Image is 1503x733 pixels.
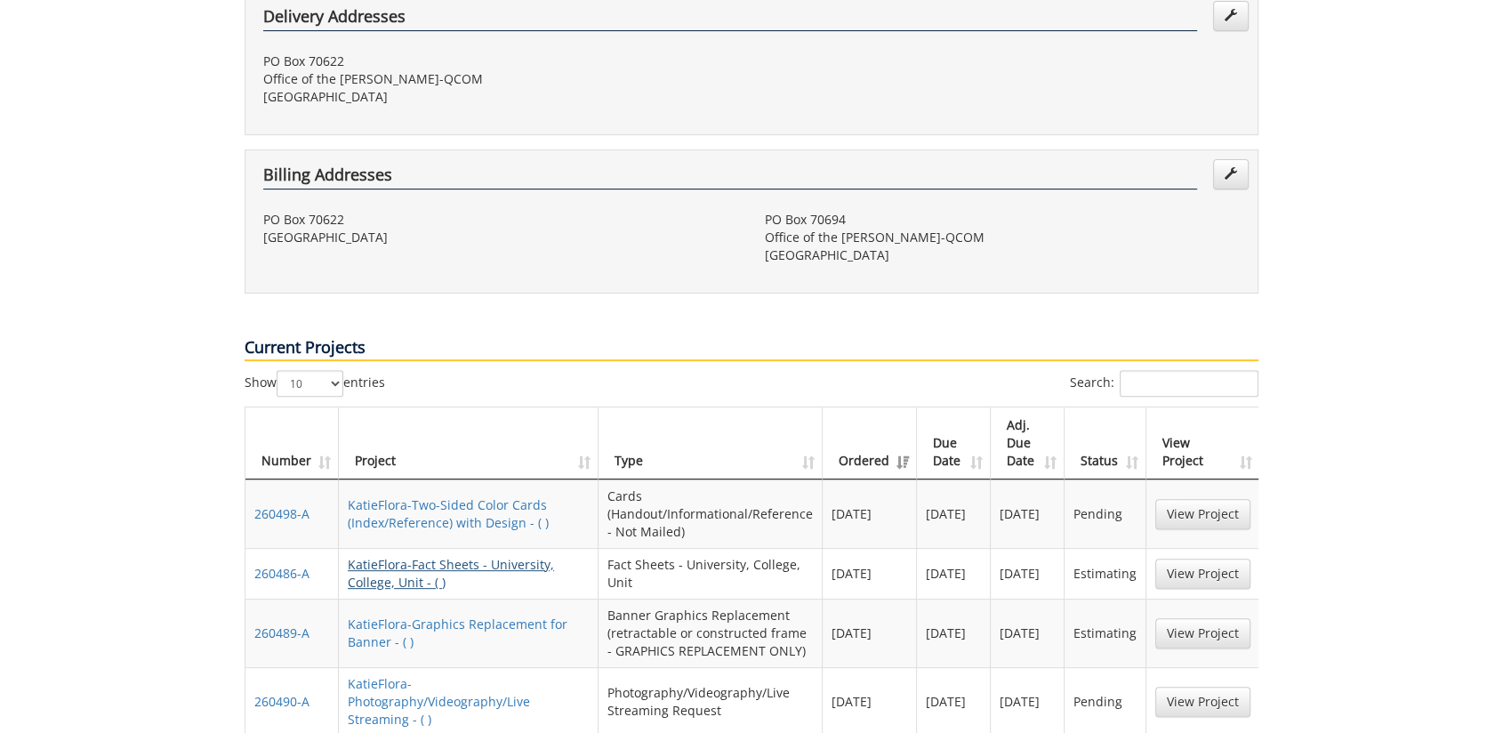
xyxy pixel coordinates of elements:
[263,166,1197,189] h4: Billing Addresses
[263,8,1197,31] h4: Delivery Addresses
[245,370,385,397] label: Show entries
[599,479,823,548] td: Cards (Handout/Informational/Reference - Not Mailed)
[991,599,1065,667] td: [DATE]
[765,211,1240,229] p: PO Box 70694
[263,70,738,88] p: Office of the [PERSON_NAME]-QCOM
[1065,407,1146,479] th: Status: activate to sort column ascending
[765,229,1240,246] p: Office of the [PERSON_NAME]-QCOM
[245,336,1258,361] p: Current Projects
[254,505,309,522] a: 260498-A
[1065,599,1146,667] td: Estimating
[1070,370,1258,397] label: Search:
[823,599,917,667] td: [DATE]
[277,370,343,397] select: Showentries
[917,407,991,479] th: Due Date: activate to sort column ascending
[917,548,991,599] td: [DATE]
[991,548,1065,599] td: [DATE]
[1213,159,1249,189] a: Edit Addresses
[263,52,738,70] p: PO Box 70622
[599,548,823,599] td: Fact Sheets - University, College, Unit
[348,616,567,650] a: KatieFlora-Graphics Replacement for Banner - ( )
[254,693,309,710] a: 260490-A
[991,479,1065,548] td: [DATE]
[348,675,530,728] a: KatieFlora-Photography/Videography/Live Streaming - ( )
[823,479,917,548] td: [DATE]
[823,548,917,599] td: [DATE]
[1155,618,1250,648] a: View Project
[254,624,309,641] a: 260489-A
[1155,559,1250,589] a: View Project
[1065,479,1146,548] td: Pending
[348,556,554,591] a: KatieFlora-Fact Sheets - University, College, Unit - ( )
[1120,370,1258,397] input: Search:
[263,88,738,106] p: [GEOGRAPHIC_DATA]
[1155,687,1250,717] a: View Project
[991,407,1065,479] th: Adj. Due Date: activate to sort column ascending
[917,599,991,667] td: [DATE]
[1213,1,1249,31] a: Edit Addresses
[254,565,309,582] a: 260486-A
[917,479,991,548] td: [DATE]
[823,407,917,479] th: Ordered: activate to sort column ascending
[263,229,738,246] p: [GEOGRAPHIC_DATA]
[339,407,599,479] th: Project: activate to sort column ascending
[1146,407,1259,479] th: View Project: activate to sort column ascending
[765,246,1240,264] p: [GEOGRAPHIC_DATA]
[245,407,339,479] th: Number: activate to sort column ascending
[1155,499,1250,529] a: View Project
[263,211,738,229] p: PO Box 70622
[599,407,823,479] th: Type: activate to sort column ascending
[348,496,549,531] a: KatieFlora-Two-Sided Color Cards (Index/Reference) with Design - ( )
[1065,548,1146,599] td: Estimating
[599,599,823,667] td: Banner Graphics Replacement (retractable or constructed frame - GRAPHICS REPLACEMENT ONLY)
